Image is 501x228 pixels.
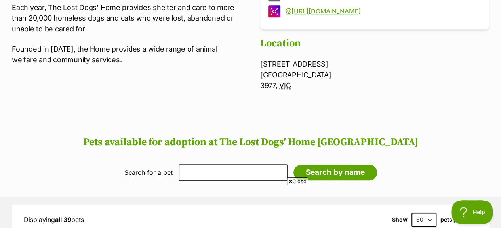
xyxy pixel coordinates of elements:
[293,165,377,180] input: Search by name
[392,217,408,223] span: Show
[287,177,308,185] span: Close
[286,8,478,15] a: @[URL][DOMAIN_NAME]
[260,38,489,50] h2: Location
[12,2,241,34] p: Each year, The Lost Dogs’ Home provides shelter and care to more than 20,000 homeless dogs and ca...
[260,71,331,79] span: [GEOGRAPHIC_DATA]
[55,216,71,224] strong: all 39
[24,216,84,224] span: Displaying pets
[451,200,493,224] iframe: Help Scout Beacon - Open
[124,169,173,176] label: Search for a pet
[12,44,241,65] p: Founded in [DATE], the Home provides a wide range of animal welfare and community services.
[440,217,477,223] label: pets per page
[260,60,328,68] span: [STREET_ADDRESS]
[8,136,493,148] h2: Pets available for adoption at The Lost Dogs' Home [GEOGRAPHIC_DATA]
[279,81,291,90] abbr: Victoria
[260,81,278,90] span: 3977,
[107,188,395,224] iframe: Advertisement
